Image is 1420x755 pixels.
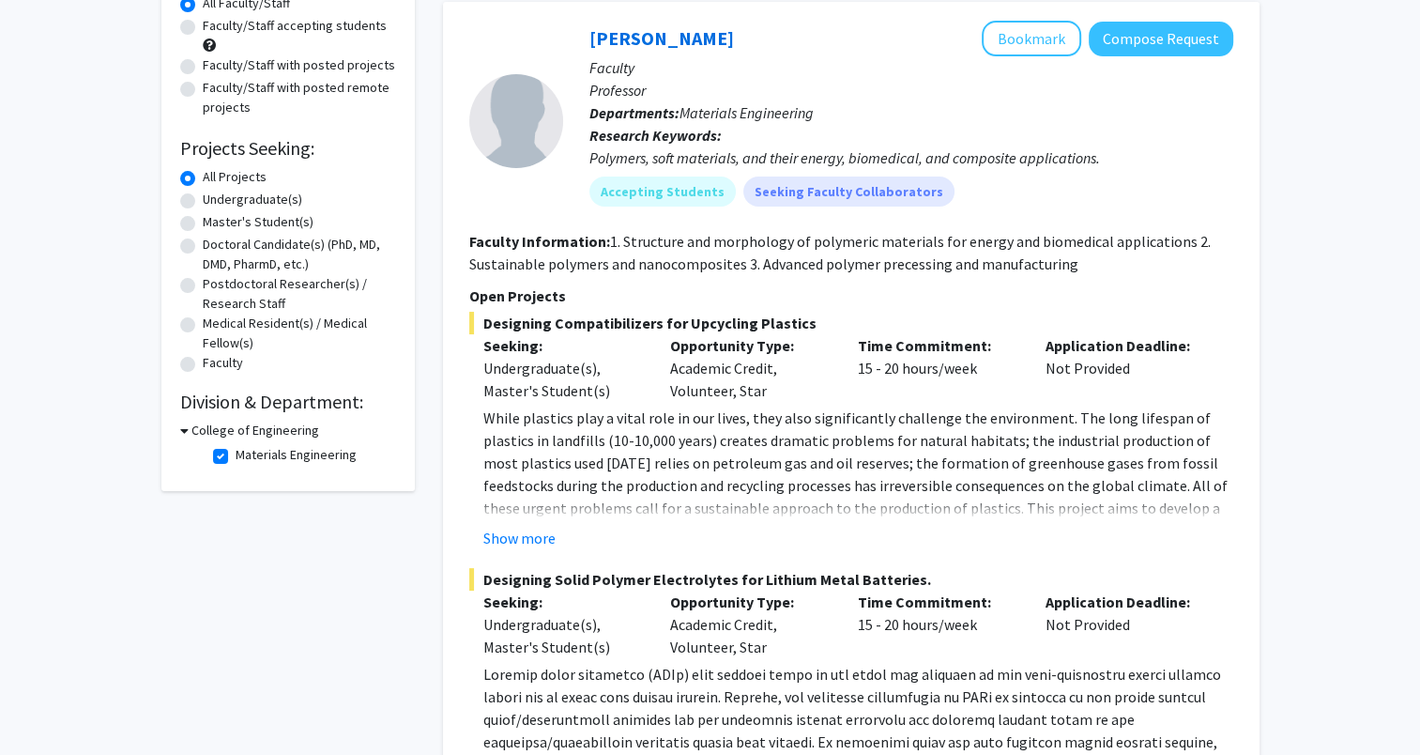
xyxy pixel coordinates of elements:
h2: Projects Seeking: [180,137,396,160]
label: Undergraduate(s) [203,190,302,209]
b: Departments: [589,103,679,122]
label: Faculty/Staff with posted remote projects [203,78,396,117]
label: Faculty/Staff accepting students [203,16,387,36]
div: Academic Credit, Volunteer, Star [656,334,844,402]
h3: College of Engineering [191,421,319,440]
label: Medical Resident(s) / Medical Fellow(s) [203,314,396,353]
div: 15 - 20 hours/week [844,591,1031,658]
p: Seeking: [483,334,643,357]
label: Faculty [203,353,243,373]
div: Not Provided [1031,334,1219,402]
iframe: Chat [14,670,80,741]
b: Research Keywords: [589,126,722,145]
button: Show more [483,527,556,549]
div: Academic Credit, Volunteer, Star [656,591,844,658]
div: Undergraduate(s), Master's Student(s) [483,357,643,402]
a: [PERSON_NAME] [589,26,734,50]
p: Application Deadline: [1046,591,1205,613]
mat-chip: Seeking Faculty Collaborators [743,177,954,207]
span: Designing Compatibilizers for Upcycling Plastics [469,312,1233,334]
p: Professor [589,79,1233,101]
label: Materials Engineering [236,445,357,465]
p: Faculty [589,56,1233,79]
div: Not Provided [1031,591,1219,658]
label: All Projects [203,167,267,187]
mat-chip: Accepting Students [589,177,736,207]
h2: Division & Department: [180,391,396,413]
span: Materials Engineering [679,103,814,122]
div: 15 - 20 hours/week [844,334,1031,402]
p: Time Commitment: [858,591,1017,613]
p: Time Commitment: [858,334,1017,357]
label: Doctoral Candidate(s) (PhD, MD, DMD, PharmD, etc.) [203,235,396,274]
span: Designing Solid Polymer Electrolytes for Lithium Metal Batteries. [469,568,1233,591]
div: Undergraduate(s), Master's Student(s) [483,613,643,658]
label: Postdoctoral Researcher(s) / Research Staff [203,274,396,314]
button: Compose Request to Christopher Li [1089,22,1233,56]
label: Master's Student(s) [203,212,313,232]
p: Opportunity Type: [670,591,830,613]
p: Seeking: [483,591,643,613]
p: Open Projects [469,285,1233,307]
p: Application Deadline: [1046,334,1205,357]
p: Opportunity Type: [670,334,830,357]
b: Faculty Information: [469,232,610,251]
span: While plastics play a vital role in our lives, they also significantly challenge the environment.... [483,408,1228,585]
label: Faculty/Staff with posted projects [203,55,395,75]
fg-read-more: 1. Structure and morphology of polymeric materials for energy and biomedical applications 2. Sust... [469,232,1211,273]
div: Polymers, soft materials, and their energy, biomedical, and composite applications. [589,146,1233,169]
button: Add Christopher Li to Bookmarks [982,21,1081,56]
